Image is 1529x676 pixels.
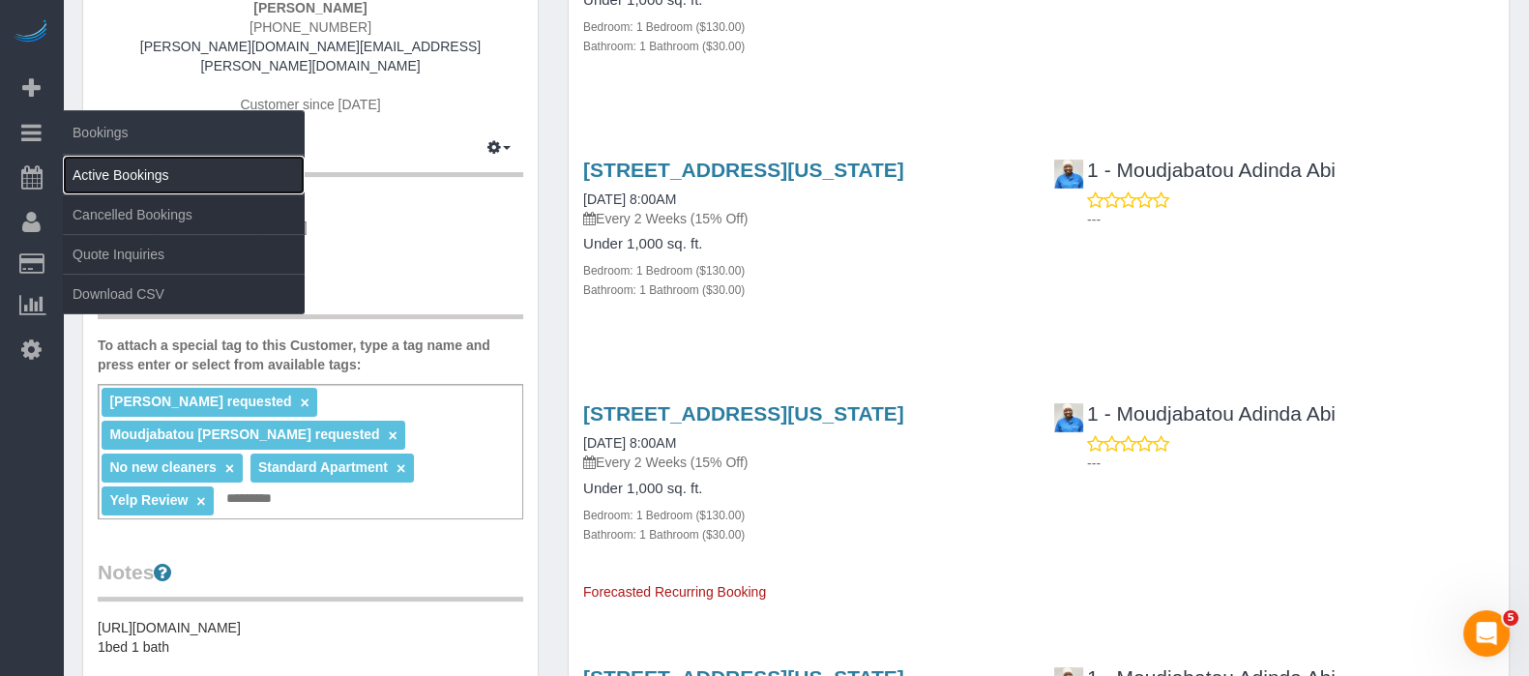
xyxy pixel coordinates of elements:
[583,509,745,522] small: Bedroom: 1 Bedroom ($130.00)
[109,459,217,475] span: No new cleaners
[258,459,388,475] span: Standard Apartment
[1087,454,1494,473] p: ---
[583,191,676,207] a: [DATE] 8:00AM
[1054,403,1083,432] img: 1 - Moudjabatou Adinda Abi
[583,40,745,53] small: Bathroom: 1 Bathroom ($30.00)
[583,435,676,451] a: [DATE] 8:00AM
[583,20,745,34] small: Bedroom: 1 Bedroom ($130.00)
[583,283,745,297] small: Bathroom: 1 Bathroom ($30.00)
[583,264,745,278] small: Bedroom: 1 Bedroom ($130.00)
[583,209,1024,228] p: Every 2 Weeks (15% Off)
[196,493,205,510] a: ×
[250,19,371,35] hm-ph: [PHONE_NUMBER]
[583,584,766,600] span: Forecasted Recurring Booking
[12,19,50,46] img: Automaid Logo
[583,528,745,542] small: Bathroom: 1 Bathroom ($30.00)
[98,336,523,374] label: To attach a special tag to this Customer, type a tag name and press enter or select from availabl...
[389,427,397,444] a: ×
[109,394,291,409] span: [PERSON_NAME] requested
[583,159,904,181] a: [STREET_ADDRESS][US_STATE]
[63,195,305,234] a: Cancelled Bookings
[63,110,305,155] span: Bookings
[583,481,1024,497] h4: Under 1,000 sq. ft.
[1053,402,1336,425] a: 1 - Moudjabatou Adinda Abi
[98,276,523,319] legend: Tags
[1503,610,1518,626] span: 5
[240,97,380,112] span: Customer since [DATE]
[109,492,188,508] span: Yelp Review
[1463,610,1510,657] iframe: Intercom live chat
[301,395,309,411] a: ×
[1053,159,1336,181] a: 1 - Moudjabatou Adinda Abi
[397,460,405,477] a: ×
[63,275,305,313] a: Download CSV
[98,558,523,602] legend: Notes
[225,460,234,477] a: ×
[63,235,305,274] a: Quote Inquiries
[583,453,1024,472] p: Every 2 Weeks (15% Off)
[1087,210,1494,229] p: ---
[583,236,1024,252] h4: Under 1,000 sq. ft.
[63,156,305,194] a: Active Bookings
[140,39,481,73] a: [PERSON_NAME][DOMAIN_NAME][EMAIL_ADDRESS][PERSON_NAME][DOMAIN_NAME]
[109,426,379,442] span: Moudjabatou [PERSON_NAME] requested
[583,402,904,425] a: [STREET_ADDRESS][US_STATE]
[1054,160,1083,189] img: 1 - Moudjabatou Adinda Abi
[63,155,305,314] ul: Bookings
